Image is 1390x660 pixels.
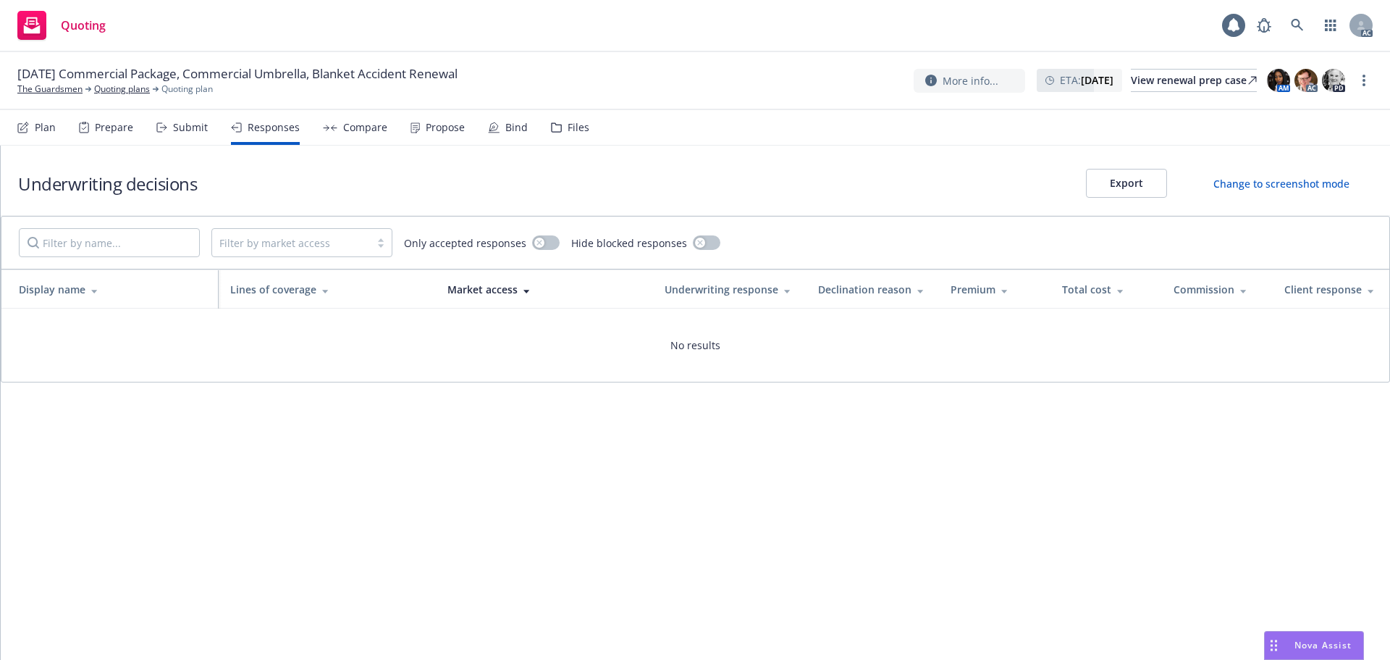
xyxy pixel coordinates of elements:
div: View renewal prep case [1131,70,1257,91]
a: Quoting plans [94,83,150,96]
div: Drag to move [1265,632,1283,659]
button: Change to screenshot mode [1190,169,1373,198]
div: Market access [447,282,641,297]
div: Plan [35,122,56,133]
a: Report a Bug [1250,11,1279,40]
div: Compare [343,122,387,133]
div: Total cost [1062,282,1150,297]
div: Commission [1174,282,1262,297]
a: View renewal prep case [1131,69,1257,92]
span: ETA : [1060,72,1113,88]
span: Quoting plan [161,83,213,96]
span: Quoting [61,20,106,31]
img: photo [1294,69,1318,92]
strong: [DATE] [1081,73,1113,87]
img: photo [1322,69,1345,92]
button: More info... [914,69,1025,93]
button: Export [1086,169,1167,198]
div: Change to screenshot mode [1213,176,1349,191]
div: Client response [1284,282,1378,297]
a: more [1355,72,1373,89]
span: Hide blocked responses [571,235,687,251]
div: Propose [426,122,465,133]
a: Switch app [1316,11,1345,40]
a: Quoting [12,5,111,46]
div: Responses [248,122,300,133]
div: Display name [19,282,207,297]
span: Nova Assist [1294,639,1352,651]
div: Underwriting response [665,282,795,297]
button: Nova Assist [1264,631,1364,660]
div: Premium [951,282,1039,297]
span: [DATE] Commercial Package, Commercial Umbrella, Blanket Accident Renewal [17,65,458,83]
span: Only accepted responses [404,235,526,251]
span: No results [670,338,720,353]
div: Submit [173,122,208,133]
span: More info... [943,73,998,88]
img: photo [1267,69,1290,92]
a: Search [1283,11,1312,40]
h1: Underwriting decisions [18,172,197,196]
div: Bind [505,122,528,133]
div: Declination reason [818,282,927,297]
a: The Guardsmen [17,83,83,96]
div: Prepare [95,122,133,133]
div: Files [568,122,589,133]
input: Filter by name... [19,228,200,257]
div: Lines of coverage [230,282,424,297]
